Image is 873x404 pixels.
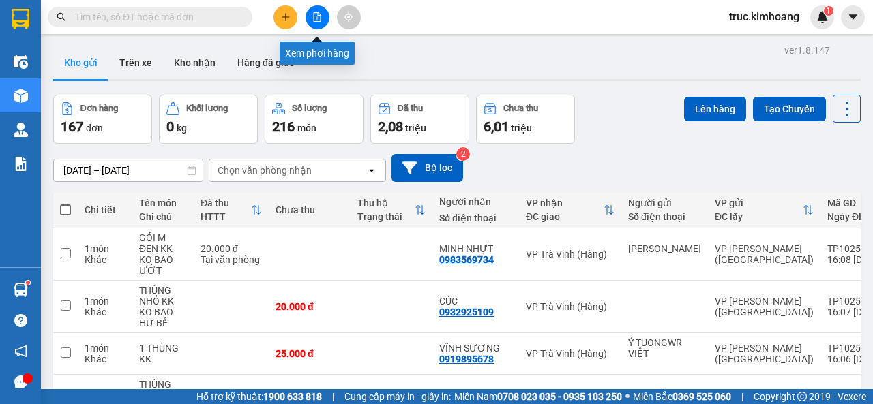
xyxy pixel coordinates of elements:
[398,104,423,113] div: Đã thu
[476,95,575,144] button: Chưa thu6,01 triệu
[511,123,532,134] span: triệu
[85,204,125,215] div: Chi tiết
[826,6,831,16] span: 1
[263,391,322,402] strong: 1900 633 818
[526,249,615,260] div: VP Trà Vinh (Hàng)
[85,254,125,265] div: Khác
[14,283,28,297] img: warehouse-icon
[53,95,152,144] button: Đơn hàng167đơn
[177,123,187,134] span: kg
[351,192,432,228] th: Toggle SortBy
[484,119,509,135] span: 6,01
[5,27,127,52] span: VP [PERSON_NAME] ([GEOGRAPHIC_DATA]) -
[14,89,28,103] img: warehouse-icon
[46,7,158,20] strong: BIÊN NHẬN GỬI HÀNG
[497,391,622,402] strong: 0708 023 035 - 0935 103 250
[816,11,829,23] img: icon-new-feature
[5,74,121,87] span: 0337789483 -
[297,123,316,134] span: món
[57,12,66,22] span: search
[344,389,451,404] span: Cung cấp máy in - giấy in:
[718,8,810,25] span: truc.kimhoang
[708,192,820,228] th: Toggle SortBy
[139,343,187,364] div: 1 THÙNG KK
[797,392,807,401] span: copyright
[276,204,344,215] div: Chưa thu
[61,119,83,135] span: 167
[312,12,322,22] span: file-add
[439,307,494,317] div: 0932925109
[85,296,125,307] div: 1 món
[357,198,415,208] div: Thu hộ
[139,285,187,307] div: THÙNG NHỎ KK
[741,389,743,404] span: |
[35,89,98,102] span: NHẬN BXMT
[344,12,353,22] span: aim
[753,97,826,121] button: Tạo Chuyến
[201,198,251,208] div: Đã thu
[456,147,470,161] sup: 2
[357,211,415,222] div: Trạng thái
[439,343,512,354] div: VĨNH SƯƠNG
[5,89,98,102] span: GIAO:
[166,119,174,135] span: 0
[827,211,872,222] div: Ngày ĐH
[715,243,814,265] div: VP [PERSON_NAME] ([GEOGRAPHIC_DATA])
[715,296,814,317] div: VP [PERSON_NAME] ([GEOGRAPHIC_DATA])
[715,198,803,208] div: VP gửi
[14,55,28,69] img: warehouse-icon
[503,104,538,113] div: Chưa thu
[824,6,833,16] sup: 1
[784,43,830,58] div: ver 1.8.147
[378,119,403,135] span: 2,08
[159,95,258,144] button: Khối lượng0kg
[628,243,701,254] div: QUANG HIỀN
[85,343,125,354] div: 1 món
[139,211,187,222] div: Ghi chú
[526,348,615,359] div: VP Trà Vinh (Hàng)
[139,254,187,276] div: KO BAO ƯỚT
[672,391,731,402] strong: 0369 525 060
[625,394,630,399] span: ⚪️
[218,164,312,177] div: Chọn văn phòng nhận
[439,196,512,207] div: Người nhận
[628,211,701,222] div: Số điện thoại
[194,192,269,228] th: Toggle SortBy
[292,104,327,113] div: Số lượng
[85,307,125,317] div: Khác
[14,345,27,358] span: notification
[281,12,291,22] span: plus
[139,232,187,254] div: GÓI M ĐEN KK
[12,9,29,29] img: logo-vxr
[5,27,199,52] p: GỬI:
[391,154,463,182] button: Bộ lọc
[439,254,494,265] div: 0983569734
[332,389,334,404] span: |
[715,211,803,222] div: ĐC lấy
[85,354,125,364] div: Khác
[633,389,731,404] span: Miền Bắc
[439,296,512,307] div: CÚC
[454,389,622,404] span: Miền Nam
[276,301,344,312] div: 20.000 đ
[14,375,27,388] span: message
[14,157,28,171] img: solution-icon
[439,213,512,223] div: Số điện thoại
[196,389,322,404] span: Hỗ trợ kỹ thuật:
[526,301,615,312] div: VP Trà Vinh (Hàng)
[366,165,377,176] svg: open
[26,281,30,285] sup: 1
[265,95,364,144] button: Số lượng216món
[715,343,814,364] div: VP [PERSON_NAME] ([GEOGRAPHIC_DATA])
[38,59,89,72] span: VP Cầu Kè
[53,46,108,79] button: Kho gửi
[80,104,118,113] div: Đơn hàng
[337,5,361,29] button: aim
[628,198,701,208] div: Người gửi
[75,10,236,25] input: Tìm tên, số ĐT hoặc mã đơn
[201,211,251,222] div: HTTT
[85,243,125,254] div: 1 món
[526,211,604,222] div: ĐC giao
[14,123,28,137] img: warehouse-icon
[139,307,187,328] div: KO BAO HƯ BỂ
